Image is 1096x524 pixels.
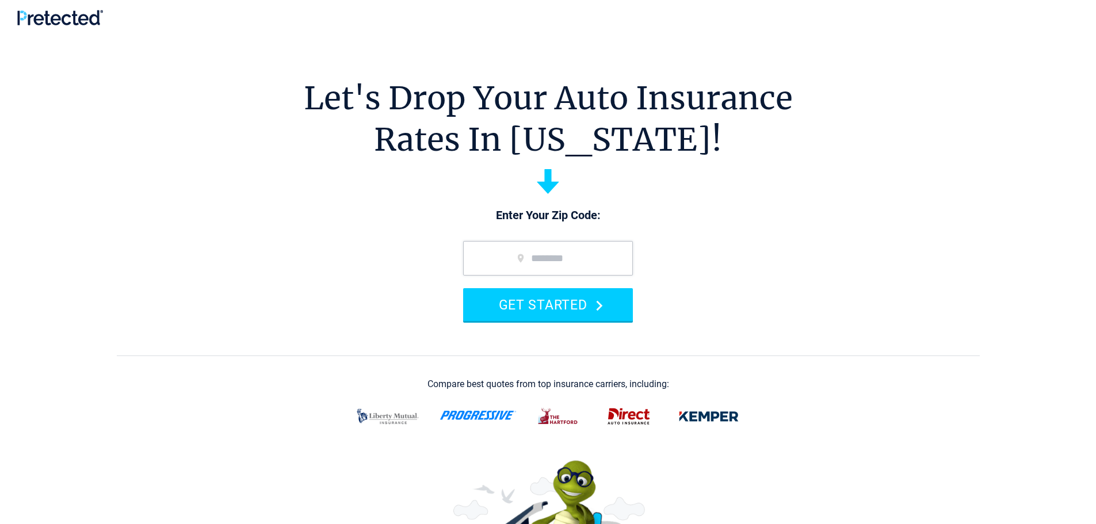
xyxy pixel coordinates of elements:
img: direct [601,401,657,431]
img: liberty [350,401,426,431]
input: zip code [463,241,633,276]
div: Compare best quotes from top insurance carriers, including: [427,379,669,389]
img: progressive [440,411,517,420]
button: GET STARTED [463,288,633,321]
img: Pretected Logo [17,10,103,25]
img: thehartford [530,401,587,431]
p: Enter Your Zip Code: [452,208,644,224]
h1: Let's Drop Your Auto Insurance Rates In [US_STATE]! [304,78,793,160]
img: kemper [671,401,747,431]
